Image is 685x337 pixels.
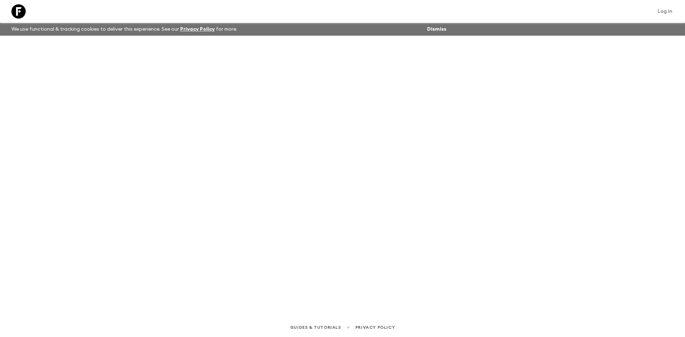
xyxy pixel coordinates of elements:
a: Guides & Tutorials [290,323,341,331]
button: Dismiss [425,24,448,34]
a: Privacy Policy [355,323,395,331]
p: We use functional & tracking cookies to deliver this experience. See our for more. [9,23,240,36]
a: Privacy Policy [180,27,215,32]
a: Log in [654,6,676,16]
